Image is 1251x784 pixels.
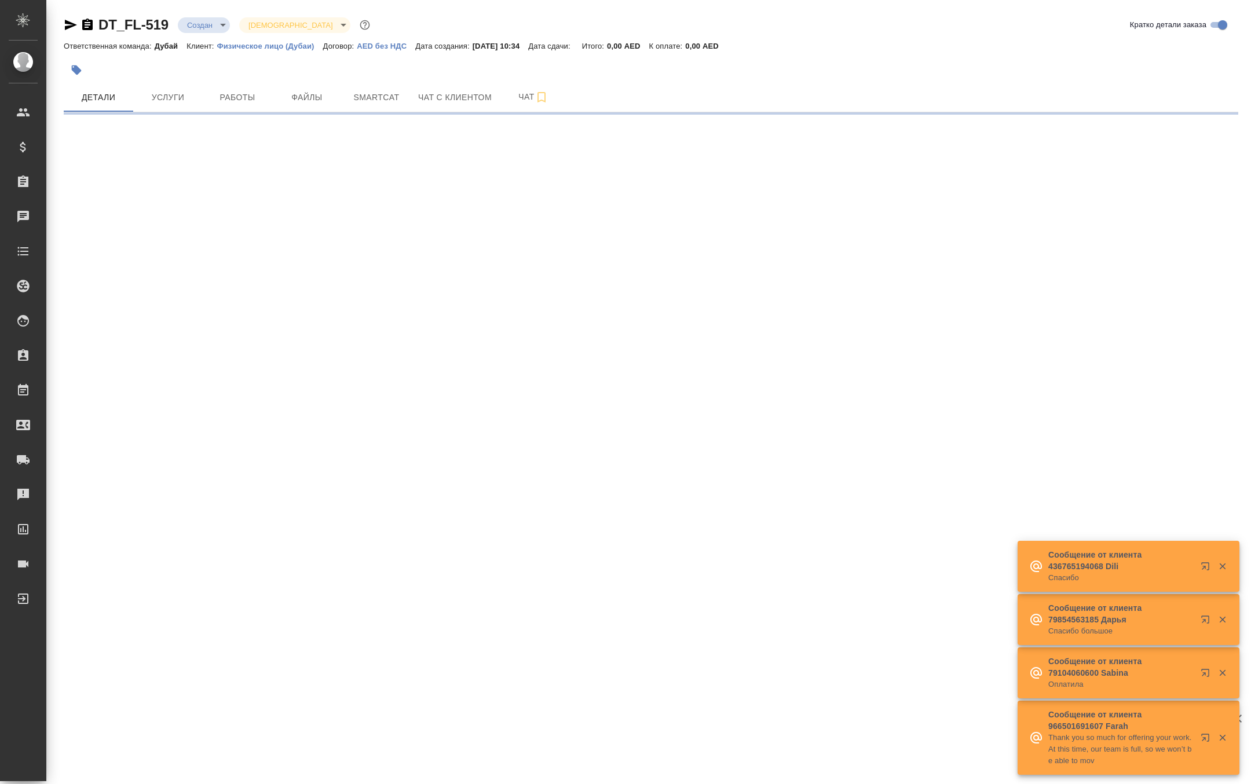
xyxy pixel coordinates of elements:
[210,90,265,105] span: Работы
[357,41,415,50] a: AED без НДС
[357,42,415,50] p: AED без НДС
[155,42,187,50] p: Дубай
[1210,561,1234,571] button: Закрыть
[1048,549,1193,572] p: Сообщение от клиента 436765194068 Dili
[186,42,217,50] p: Клиент:
[1048,572,1193,584] p: Спасибо
[323,42,357,50] p: Договор:
[1194,555,1221,582] button: Открыть в новой вкладке
[71,90,126,105] span: Детали
[217,42,323,50] p: Физическое лицо (Дубаи)
[178,17,230,33] div: Создан
[535,90,548,104] svg: Подписаться
[349,90,404,105] span: Smartcat
[279,90,335,105] span: Файлы
[1194,726,1221,754] button: Открыть в новой вкладке
[506,90,561,104] span: Чат
[98,17,169,32] a: DT_FL-519
[1048,709,1193,732] p: Сообщение от клиента 966501691607 Farah
[1194,661,1221,689] button: Открыть в новой вкладке
[685,42,727,50] p: 0,00 AED
[245,20,336,30] button: [DEMOGRAPHIC_DATA]
[1048,732,1193,767] p: Thank you so much for offering your work. At this time, our team is full, so we won’t be able to mov
[184,20,216,30] button: Создан
[528,42,573,50] p: Дата сдачи:
[140,90,196,105] span: Услуги
[1048,655,1193,679] p: Сообщение от клиента 79104060600 Sabina
[239,17,350,33] div: Создан
[1130,19,1206,31] span: Кратко детали заказа
[1210,668,1234,678] button: Закрыть
[415,42,472,50] p: Дата создания:
[357,17,372,32] button: Доп статусы указывают на важность/срочность заказа
[81,18,94,32] button: Скопировать ссылку
[1210,732,1234,743] button: Закрыть
[1048,679,1193,690] p: Оплатила
[1048,625,1193,637] p: Спасибо большое
[607,42,649,50] p: 0,00 AED
[582,42,607,50] p: Итого:
[418,90,492,105] span: Чат с клиентом
[473,42,529,50] p: [DATE] 10:34
[64,18,78,32] button: Скопировать ссылку для ЯМессенджера
[64,57,89,83] button: Добавить тэг
[649,42,686,50] p: К оплате:
[1210,614,1234,625] button: Закрыть
[1048,602,1193,625] p: Сообщение от клиента 79854563185 Дарья
[1194,608,1221,636] button: Открыть в новой вкладке
[64,42,155,50] p: Ответственная команда:
[217,41,323,50] a: Физическое лицо (Дубаи)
